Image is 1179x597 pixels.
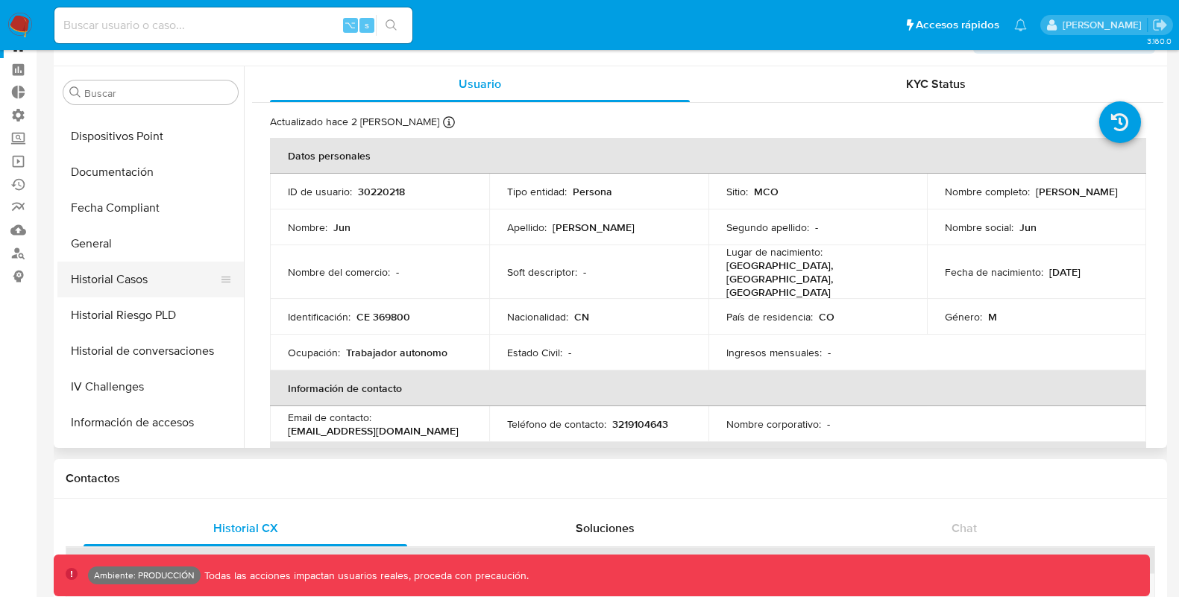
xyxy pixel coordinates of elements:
[54,16,412,35] input: Buscar usuario o caso...
[726,221,809,234] p: Segundo apellido :
[270,115,439,129] p: Actualizado hace 2 [PERSON_NAME]
[726,185,748,198] p: Sitio :
[288,221,327,234] p: Nombre :
[57,405,244,440] button: Información de accesos
[576,519,635,537] span: Soluciones
[213,519,278,537] span: Historial CX
[583,265,586,279] p: -
[779,553,1144,568] div: Proceso
[553,221,635,234] p: [PERSON_NAME]
[57,190,244,226] button: Fecha Compliant
[103,553,242,568] div: Id
[288,411,371,424] p: Email de contacto :
[916,17,999,33] span: Accesos rápidos
[57,369,244,405] button: IV Challenges
[1063,18,1147,32] p: adriana.wada@mercadolibre.com
[945,265,1043,279] p: Fecha de nacimiento :
[57,154,244,190] button: Documentación
[94,572,195,578] p: Ambiente: PRODUCCIÓN
[726,245,823,259] p: Lugar de nacimiento :
[945,185,1030,198] p: Nombre completo :
[1019,221,1037,234] p: Jun
[945,221,1013,234] p: Nombre social :
[288,346,340,359] p: Ocupación :
[1147,35,1172,47] span: 3.160.0
[507,185,567,198] p: Tipo entidad :
[507,346,562,359] p: Estado Civil :
[507,221,547,234] p: Apellido :
[726,346,822,359] p: Ingresos mensuales :
[815,221,818,234] p: -
[69,86,81,98] button: Buscar
[1152,17,1168,33] a: Salir
[57,119,244,154] button: Dispositivos Point
[827,417,830,431] p: -
[988,310,997,323] p: M
[906,75,966,92] span: KYC Status
[288,265,390,279] p: Nombre del comercio :
[574,310,589,323] p: CN
[1049,265,1081,279] p: [DATE]
[345,18,356,32] span: ⌥
[507,417,606,431] p: Teléfono de contacto :
[288,185,352,198] p: ID de usuario :
[358,185,405,198] p: 30220218
[365,18,369,32] span: s
[346,346,447,359] p: Trabajador autonomo
[333,221,350,234] p: Jun
[568,346,571,359] p: -
[263,553,403,568] div: Estado
[270,138,1146,174] th: Datos personales
[507,310,568,323] p: Nacionalidad :
[356,310,410,323] p: CE 369800
[376,15,406,36] button: search-icon
[945,310,982,323] p: Género :
[66,471,1155,486] h1: Contactos
[612,417,668,431] p: 3219104643
[619,553,758,568] div: Origen
[396,265,399,279] p: -
[288,424,459,438] p: [EMAIL_ADDRESS][DOMAIN_NAME]
[1014,19,1027,31] a: Notificaciones
[726,417,821,431] p: Nombre corporativo :
[828,346,831,359] p: -
[57,262,232,297] button: Historial Casos
[726,259,904,299] p: [GEOGRAPHIC_DATA], [GEOGRAPHIC_DATA], [GEOGRAPHIC_DATA]
[288,310,350,323] p: Identificación :
[84,86,232,100] input: Buscar
[270,442,1146,478] th: Verificación y cumplimiento
[201,569,529,583] p: Todas las acciones impactan usuarios reales, proceda con precaución.
[1036,185,1118,198] p: [PERSON_NAME]
[57,297,244,333] button: Historial Riesgo PLD
[819,310,834,323] p: CO
[270,370,1146,406] th: Información de contacto
[424,553,598,568] div: Fecha de creación
[57,440,244,476] button: Insurtech
[507,265,577,279] p: Soft descriptor :
[57,333,244,369] button: Historial de conversaciones
[952,519,977,537] span: Chat
[726,310,813,323] p: País de residencia :
[57,226,244,262] button: General
[573,185,612,198] p: Persona
[754,185,779,198] p: MCO
[459,75,501,92] span: Usuario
